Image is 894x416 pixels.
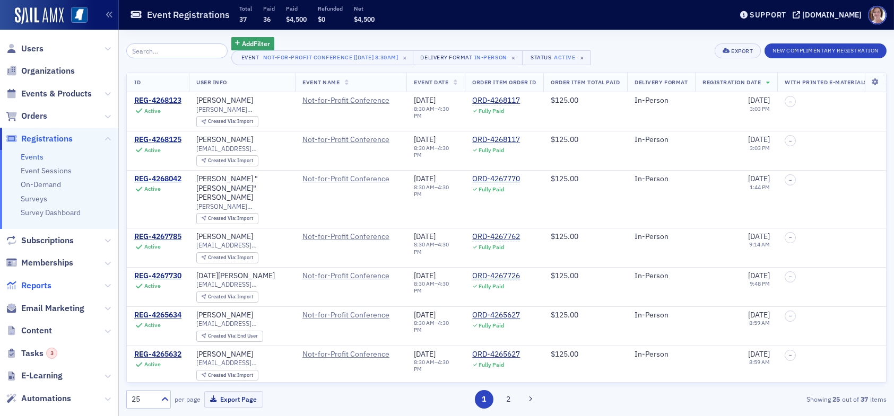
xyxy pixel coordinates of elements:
[196,105,288,113] span: [PERSON_NAME][EMAIL_ADDRESS][PERSON_NAME][DOMAIN_NAME]
[263,5,275,12] p: Paid
[196,311,253,320] a: [PERSON_NAME]
[472,350,520,359] a: ORD-4265627
[204,391,263,408] button: Export Page
[793,11,865,19] button: [DOMAIN_NAME]
[530,54,552,61] div: Status
[472,135,520,145] div: ORD-4268117
[551,95,578,105] span: $125.00
[748,174,770,183] span: [DATE]
[144,185,161,192] div: Active
[71,7,88,23] img: SailAMX
[144,361,161,368] div: Active
[302,96,399,105] a: Not-for-Profit Conference
[789,99,792,105] span: –
[302,174,399,184] a: Not-for-Profit Conference
[134,311,181,320] div: REG-4265634
[522,50,591,65] button: StatusActive×
[196,252,258,263] div: Created Via: Import
[789,234,792,241] span: –
[208,293,238,300] span: Created Via :
[242,39,270,48] span: Add Filter
[134,232,181,242] a: REG-4267785
[302,271,399,281] span: Not-for-Profit Conference
[196,96,253,105] div: [PERSON_NAME]
[302,135,399,145] a: Not-for-Profit Conference
[21,110,47,122] span: Orders
[414,105,449,119] time: 4:30 PM
[414,359,457,373] div: –
[414,144,435,152] time: 8:30 AM
[635,78,688,86] span: Delivery Format
[414,145,457,158] div: –
[6,235,74,246] a: Subscriptions
[472,96,520,105] a: ORD-4268117
[802,10,862,20] div: [DOMAIN_NAME]
[748,349,770,359] span: [DATE]
[144,322,161,329] div: Active
[702,78,761,86] span: Registration Date
[414,280,457,294] div: –
[551,78,620,86] span: Order Item Total Paid
[414,349,436,359] span: [DATE]
[21,65,75,77] span: Organizations
[472,311,520,320] a: ORD-4265627
[472,174,520,184] div: ORD-4267770
[400,53,410,63] span: ×
[21,280,51,291] span: Reports
[134,96,181,105] div: REG-4268123
[21,208,81,217] a: Survey Dashboard
[208,332,238,339] span: Created Via :
[6,348,57,359] a: Tasks3
[21,194,47,203] a: Surveys
[414,271,436,280] span: [DATE]
[208,216,254,222] div: Import
[414,319,449,333] time: 4:30 PM
[789,138,792,144] span: –
[551,349,578,359] span: $125.00
[414,320,457,333] div: –
[414,78,448,86] span: Event Date
[414,183,435,191] time: 8:30 AM
[144,108,161,114] div: Active
[196,155,258,166] div: Created Via: Import
[196,232,253,242] a: [PERSON_NAME]
[196,359,288,367] span: [EMAIL_ADDRESS][DOMAIN_NAME]
[132,394,155,405] div: 25
[196,350,253,359] a: [PERSON_NAME]
[472,232,520,242] div: ORD-4267762
[6,325,52,337] a: Content
[196,78,227,86] span: User Info
[414,232,436,241] span: [DATE]
[196,320,288,328] span: [EMAIL_ADDRESS][DOMAIN_NAME]
[414,184,457,198] div: –
[414,319,435,326] time: 8:30 AM
[750,183,770,191] time: 1:44 PM
[15,7,64,24] img: SailAMX
[551,310,578,320] span: $125.00
[134,271,181,281] div: REG-4267730
[208,373,254,378] div: Import
[302,232,399,242] a: Not-for-Profit Conference
[302,311,399,320] a: Not-for-Profit Conference
[6,65,75,77] a: Organizations
[635,135,688,145] div: In-Person
[748,95,770,105] span: [DATE]
[21,348,57,359] span: Tasks
[551,174,578,183] span: $125.00
[196,271,275,281] a: [DATE][PERSON_NAME]
[6,257,73,269] a: Memberships
[21,303,84,314] span: Email Marketing
[6,133,73,145] a: Registrations
[196,116,258,127] div: Created Via: Import
[635,350,688,359] div: In-Person
[21,180,61,189] a: On-Demand
[831,394,842,404] strong: 25
[414,183,449,198] time: 4:30 PM
[318,15,325,23] span: $0
[640,394,887,404] div: Showing out of items
[21,370,63,382] span: E-Learning
[414,105,435,112] time: 8:30 AM
[475,390,493,409] button: 1
[196,331,263,342] div: Created Via: End User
